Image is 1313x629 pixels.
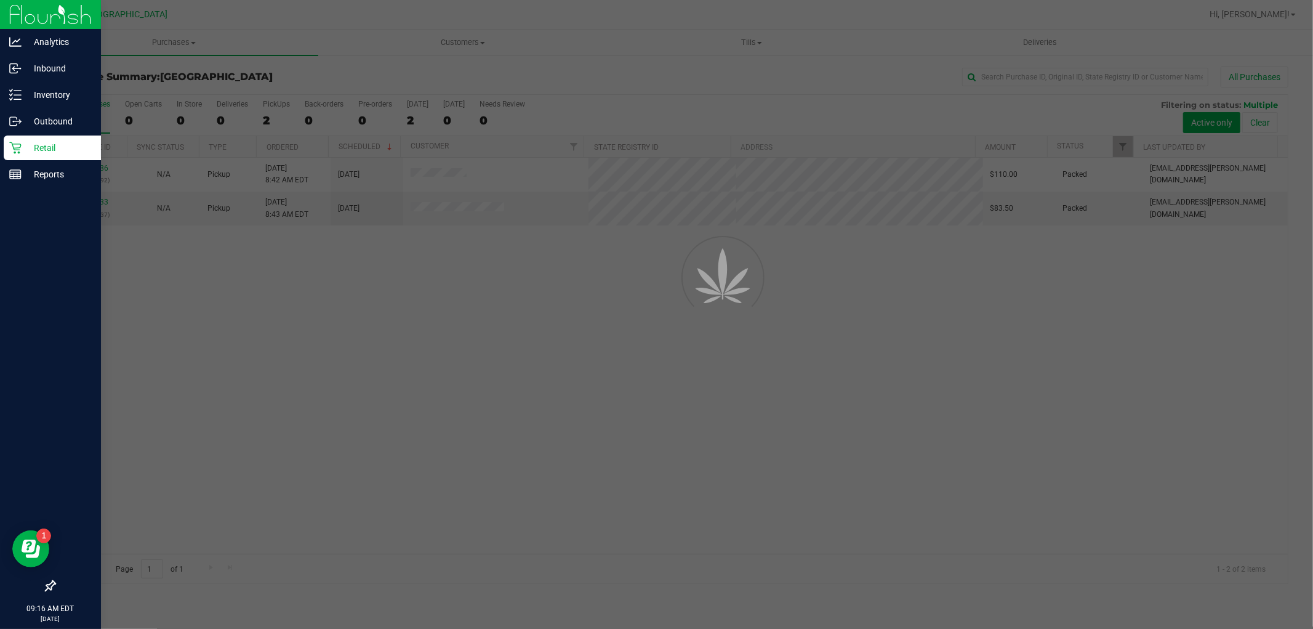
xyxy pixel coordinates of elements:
inline-svg: Retail [9,142,22,154]
p: Reports [22,167,95,182]
p: [DATE] [6,614,95,623]
inline-svg: Analytics [9,36,22,48]
inline-svg: Inventory [9,89,22,101]
p: Inbound [22,61,95,76]
inline-svg: Outbound [9,115,22,128]
p: Inventory [22,87,95,102]
p: Retail [22,140,95,155]
p: Analytics [22,34,95,49]
inline-svg: Reports [9,168,22,181]
p: Outbound [22,114,95,129]
inline-svg: Inbound [9,62,22,75]
iframe: Resource center unread badge [36,529,51,543]
p: 09:16 AM EDT [6,603,95,614]
iframe: Resource center [12,530,49,567]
